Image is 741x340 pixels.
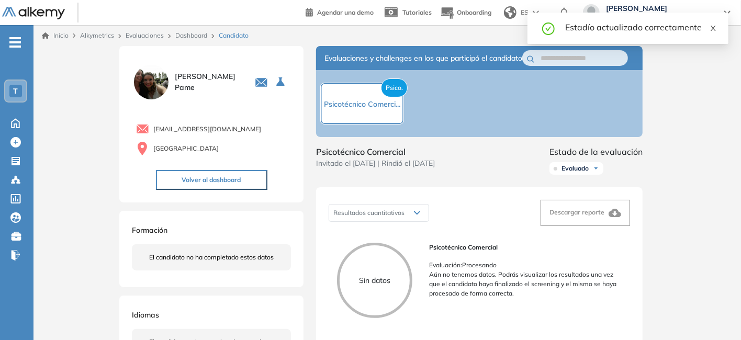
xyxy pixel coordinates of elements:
a: Dashboard [175,31,207,39]
a: Inicio [42,31,69,40]
span: Psicotécnico Comerci... [324,99,400,109]
img: PROFILE_MENU_LOGO_USER [132,63,171,101]
span: Psicotécnico Comercial [429,243,622,252]
button: Onboarding [440,2,491,24]
button: Volver al dashboard [156,170,267,190]
p: Sin datos [340,275,410,286]
span: El candidato no ha completado estos datos [149,253,274,262]
img: arrow [533,10,539,15]
span: check-circle [542,21,555,35]
img: world [504,6,517,19]
i: - [9,41,21,43]
span: Tutoriales [402,8,432,16]
span: close [710,25,717,32]
a: Agendar una demo [306,5,374,18]
button: Seleccione la evaluación activa [272,73,291,92]
img: Logo [2,7,65,20]
span: Onboarding [457,8,491,16]
span: [GEOGRAPHIC_DATA] [153,144,219,153]
span: Descargar reporte [549,208,604,216]
span: Formación [132,225,167,235]
span: Evaluaciones y challenges en los que participó el candidato [324,53,522,64]
span: Invitado el [DATE] | Rindió el [DATE] [316,158,435,169]
span: [PERSON_NAME] Pame [175,71,242,93]
span: Idiomas [132,310,159,320]
span: ES [521,8,529,17]
span: Evaluado [562,164,589,173]
span: [EMAIL_ADDRESS][DOMAIN_NAME] [153,124,261,134]
p: Evaluación : Procesando [429,260,622,270]
span: Estado de la evaluación [549,145,643,158]
span: [PERSON_NAME] [606,4,714,13]
img: Ícono de flecha [593,165,599,172]
span: Candidato [219,31,249,40]
span: Resultados cuantitativos [333,209,405,217]
span: T [14,87,18,95]
div: Estadío actualizado correctamente [565,21,716,33]
a: Evaluaciones [126,31,164,39]
p: Aún no tenemos datos. Podrás visualizar los resultados una vez que el candidato haya finalizado e... [429,270,622,298]
span: Psico. [381,78,408,97]
button: Descargar reporte [541,200,630,226]
span: Psicotécnico Comercial [316,145,435,158]
span: Alkymetrics [80,31,114,39]
span: Agendar una demo [317,8,374,16]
